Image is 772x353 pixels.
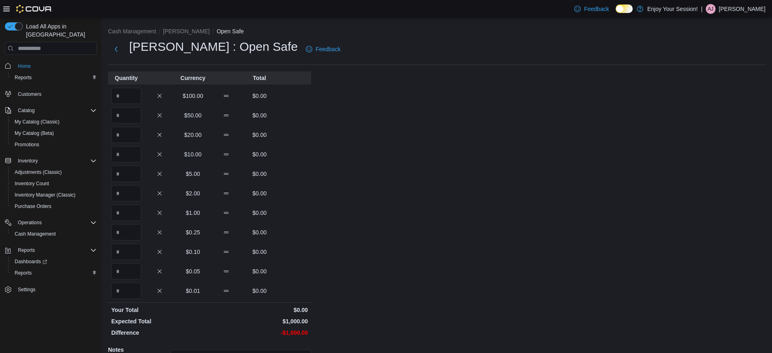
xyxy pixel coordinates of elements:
[18,158,38,164] span: Inventory
[15,89,45,99] a: Customers
[18,247,35,253] span: Reports
[178,248,208,256] p: $0.10
[111,306,208,314] p: Your Total
[719,4,766,14] p: [PERSON_NAME]
[178,74,208,82] p: Currency
[316,45,340,53] span: Feedback
[15,106,38,115] button: Catalog
[18,91,41,97] span: Customers
[129,39,298,55] h1: [PERSON_NAME] : Open Safe
[571,1,612,17] a: Feedback
[11,268,97,278] span: Reports
[5,56,97,316] nav: Complex example
[11,257,97,266] span: Dashboards
[111,146,141,162] input: Quantity
[244,189,275,197] p: $0.00
[8,267,100,279] button: Reports
[15,218,45,227] button: Operations
[178,189,208,197] p: $2.00
[18,63,31,69] span: Home
[15,231,56,237] span: Cash Management
[15,284,97,295] span: Settings
[11,140,43,149] a: Promotions
[111,107,141,123] input: Quantity
[15,270,32,276] span: Reports
[2,284,100,295] button: Settings
[15,106,97,115] span: Catalog
[11,201,97,211] span: Purchase Orders
[11,229,59,239] a: Cash Management
[178,228,208,236] p: $0.25
[15,258,47,265] span: Dashboards
[647,4,698,14] p: Enjoy Your Session!
[11,201,55,211] a: Purchase Orders
[178,131,208,139] p: $20.00
[11,190,79,200] a: Inventory Manager (Classic)
[244,111,275,119] p: $0.00
[111,88,141,104] input: Quantity
[18,286,35,293] span: Settings
[708,4,714,14] span: AJ
[244,92,275,100] p: $0.00
[8,72,100,83] button: Reports
[108,27,766,37] nav: An example of EuiBreadcrumbs
[11,140,97,149] span: Promotions
[244,209,275,217] p: $0.00
[111,127,141,143] input: Quantity
[11,128,97,138] span: My Catalog (Beta)
[15,169,62,175] span: Adjustments (Classic)
[11,167,65,177] a: Adjustments (Classic)
[616,4,633,13] input: Dark Mode
[15,74,32,81] span: Reports
[111,224,141,240] input: Quantity
[244,74,275,82] p: Total
[15,192,76,198] span: Inventory Manager (Classic)
[11,167,97,177] span: Adjustments (Classic)
[303,41,344,57] a: Feedback
[8,228,100,240] button: Cash Management
[111,244,141,260] input: Quantity
[16,5,52,13] img: Cova
[23,22,97,39] span: Load All Apps in [GEOGRAPHIC_DATA]
[244,287,275,295] p: $0.00
[15,119,60,125] span: My Catalog (Classic)
[8,189,100,201] button: Inventory Manager (Classic)
[111,166,141,182] input: Quantity
[111,329,208,337] p: Difference
[216,28,244,35] button: Open Safe
[111,74,141,82] p: Quantity
[15,245,38,255] button: Reports
[244,267,275,275] p: $0.00
[18,107,35,114] span: Catalog
[244,248,275,256] p: $0.00
[15,245,97,255] span: Reports
[15,61,34,71] a: Home
[108,41,124,57] button: Next
[11,128,57,138] a: My Catalog (Beta)
[15,180,49,187] span: Inventory Count
[2,105,100,116] button: Catalog
[178,287,208,295] p: $0.01
[701,4,703,14] p: |
[178,170,208,178] p: $5.00
[244,170,275,178] p: $0.00
[108,28,156,35] button: Cash Management
[211,317,308,325] p: $1,000.00
[2,88,100,100] button: Customers
[8,128,100,139] button: My Catalog (Beta)
[11,73,35,82] a: Reports
[11,117,63,127] a: My Catalog (Classic)
[15,218,97,227] span: Operations
[8,256,100,267] a: Dashboards
[11,229,97,239] span: Cash Management
[244,150,275,158] p: $0.00
[15,203,52,210] span: Purchase Orders
[244,131,275,139] p: $0.00
[15,130,54,136] span: My Catalog (Beta)
[178,92,208,100] p: $100.00
[11,190,97,200] span: Inventory Manager (Classic)
[15,61,97,71] span: Home
[211,329,308,337] p: -$1,000.00
[15,141,39,148] span: Promotions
